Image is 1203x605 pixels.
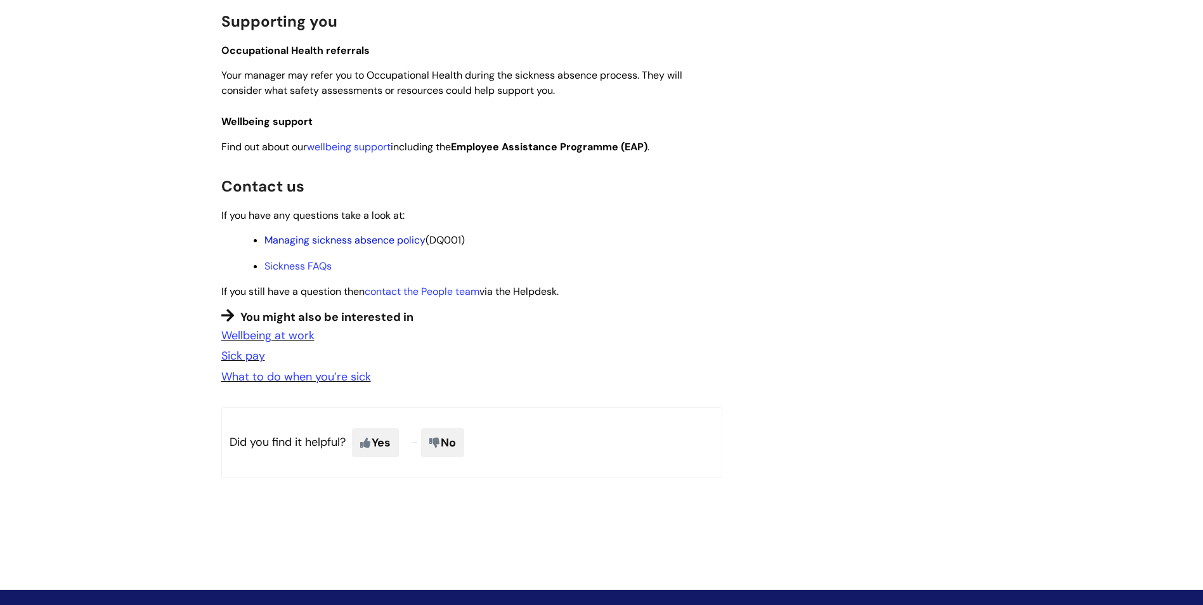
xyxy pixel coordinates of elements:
[221,209,405,222] span: If you have any questions take a look at:
[221,369,371,384] a: What to do when you’re sick
[264,259,332,273] a: Sickness FAQs
[352,428,399,457] span: Yes
[221,407,722,478] p: Did you find it helpful?
[221,328,315,343] a: Wellbeing at work
[264,233,426,247] a: Managing sickness absence policy
[221,68,682,98] span: Your manager may refer you to Occupational Health during the sickness absence process. They will ...
[240,309,413,325] span: You might also be interested in
[264,233,465,247] span: (DQ001)
[421,428,464,457] span: No
[365,285,479,298] a: contact the People team
[307,140,391,153] a: wellbeing support
[221,44,370,57] span: Occupational Health referrals
[221,348,265,363] a: Sick pay
[221,115,313,128] span: Wellbeing support
[221,285,559,298] span: If you still have a question then via the Helpdesk.
[221,176,304,196] span: Contact us
[221,140,649,153] span: Find out about our including the .
[221,11,337,31] span: Supporting you
[451,140,647,153] strong: Employee Assistance Programme (EAP)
